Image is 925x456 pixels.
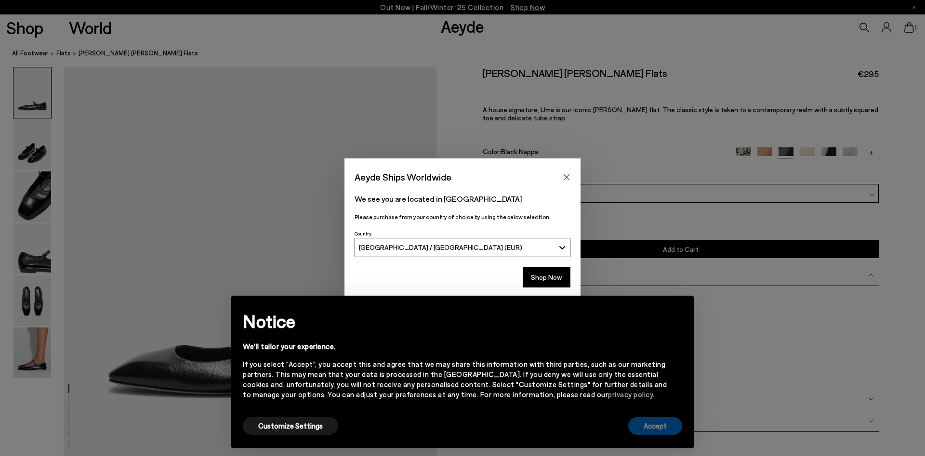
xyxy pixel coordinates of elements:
[628,417,682,435] button: Accept
[523,267,570,287] button: Shop Now
[355,212,570,221] p: Please purchase from your country of choice by using the below selection:
[559,170,574,184] button: Close
[243,309,667,334] h2: Notice
[355,169,451,185] span: Aeyde Ships Worldwide
[608,390,653,399] a: privacy policy
[243,359,667,400] div: If you select "Accept", you accept this and agree that we may share this information with third p...
[359,243,522,251] span: [GEOGRAPHIC_DATA] / [GEOGRAPHIC_DATA] (EUR)
[243,417,338,435] button: Customize Settings
[243,341,667,352] div: We'll tailor your experience.
[667,299,690,322] button: Close this notice
[675,303,682,317] span: ×
[355,193,570,205] p: We see you are located in [GEOGRAPHIC_DATA]
[355,231,371,236] span: Country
